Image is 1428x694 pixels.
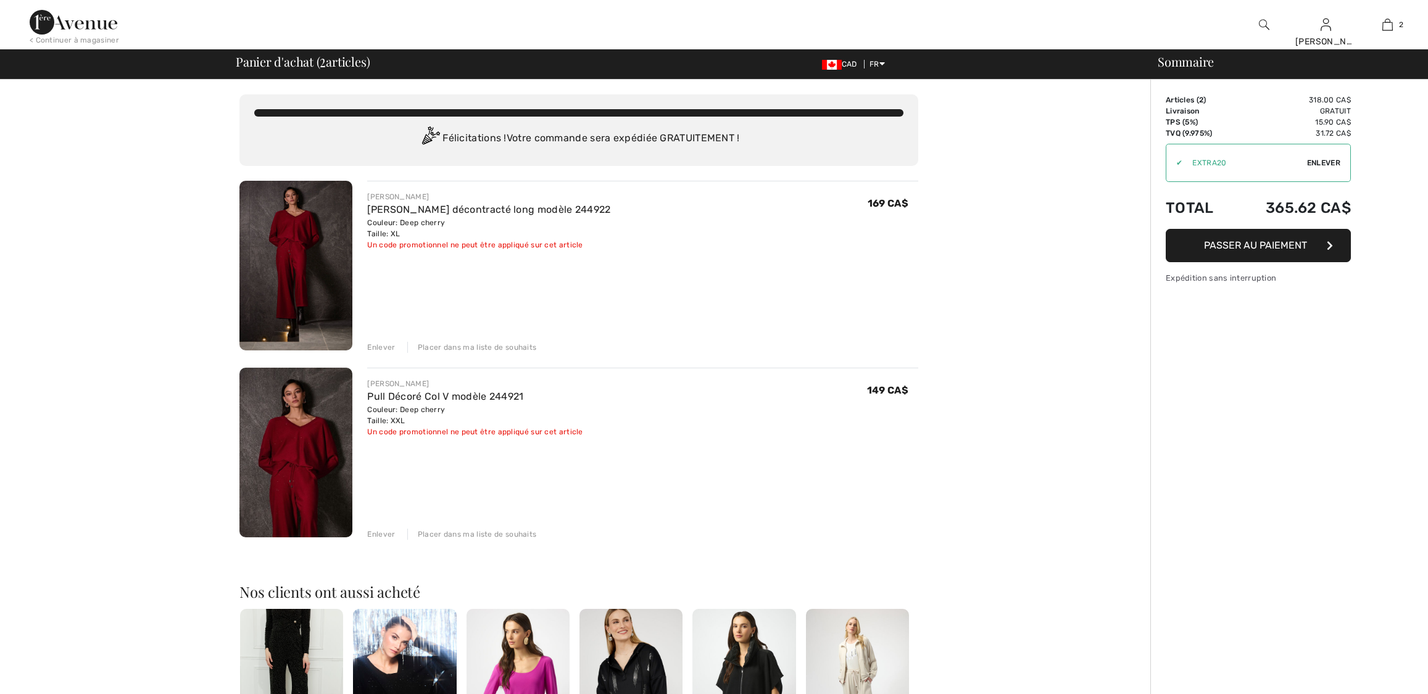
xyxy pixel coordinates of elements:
[239,368,352,537] img: Pull Décoré Col V modèle 244921
[367,426,583,437] div: Un code promotionnel ne peut être appliqué sur cet article
[1382,17,1393,32] img: Mon panier
[1204,239,1307,251] span: Passer au paiement
[1143,56,1421,68] div: Sommaire
[367,204,610,215] a: [PERSON_NAME] décontracté long modèle 244922
[367,529,395,540] div: Enlever
[418,126,442,151] img: Congratulation2.svg
[822,60,862,68] span: CAD
[367,239,610,250] div: Un code promotionnel ne peut être appliqué sur cet article
[1357,17,1418,32] a: 2
[367,390,523,402] a: Pull Décoré Col V modèle 244921
[1232,105,1351,117] td: Gratuit
[367,191,610,202] div: [PERSON_NAME]
[367,404,583,426] div: Couleur: Deep cherry Taille: XXL
[867,384,908,396] span: 149 CA$
[1182,144,1307,181] input: Code promo
[236,56,370,68] span: Panier d'achat ( articles)
[822,60,842,70] img: Canadian Dollar
[320,52,326,68] span: 2
[870,60,885,68] span: FR
[1166,117,1232,128] td: TPS (5%)
[30,10,117,35] img: 1ère Avenue
[1166,272,1351,284] div: Expédition sans interruption
[1232,94,1351,105] td: 318.00 CA$
[1199,96,1203,104] span: 2
[1307,157,1340,168] span: Enlever
[1232,117,1351,128] td: 15.90 CA$
[1321,17,1331,32] img: Mes infos
[868,197,908,209] span: 169 CA$
[367,217,610,239] div: Couleur: Deep cherry Taille: XL
[1232,187,1351,229] td: 365.62 CA$
[1166,128,1232,139] td: TVQ (9.975%)
[1166,94,1232,105] td: Articles ( )
[1259,17,1269,32] img: recherche
[1166,187,1232,229] td: Total
[1166,157,1182,168] div: ✔
[239,181,352,350] img: Pantalon décontracté long modèle 244922
[367,378,583,389] div: [PERSON_NAME]
[1166,229,1351,262] button: Passer au paiement
[1166,105,1232,117] td: Livraison
[407,342,537,353] div: Placer dans ma liste de souhaits
[254,126,903,151] div: Félicitations ! Votre commande sera expédiée GRATUITEMENT !
[1232,128,1351,139] td: 31.72 CA$
[407,529,537,540] div: Placer dans ma liste de souhaits
[239,584,918,599] h2: Nos clients ont aussi acheté
[1295,35,1356,48] div: [PERSON_NAME]
[30,35,119,46] div: < Continuer à magasiner
[1321,19,1331,30] a: Se connecter
[1399,19,1403,30] span: 2
[367,342,395,353] div: Enlever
